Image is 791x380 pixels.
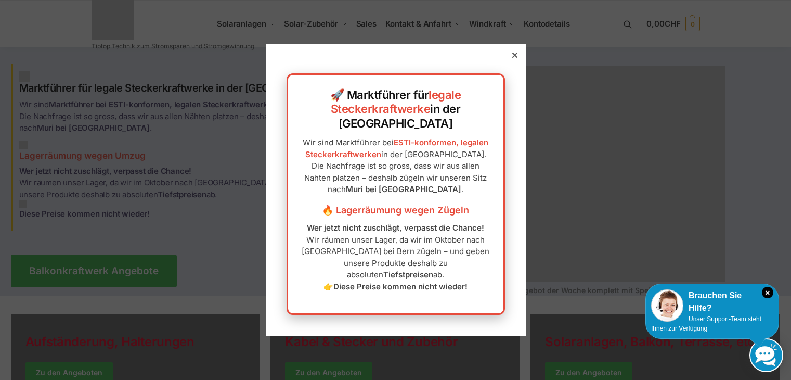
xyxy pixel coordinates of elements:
[651,289,773,314] div: Brauchen Sie Hilfe?
[651,315,761,332] span: Unser Support-Team steht Ihnen zur Verfügung
[299,137,493,196] p: Wir sind Marktführer bei in der [GEOGRAPHIC_DATA]. Die Nachfrage ist so gross, dass wir aus allen...
[299,204,493,217] h3: 🔥 Lagerräumung wegen Zügeln
[346,184,461,194] strong: Muri bei [GEOGRAPHIC_DATA]
[331,88,461,116] a: legale Steckerkraftwerke
[383,270,433,280] strong: Tiefstpreisen
[299,222,493,293] p: Wir räumen unser Lager, da wir im Oktober nach [GEOGRAPHIC_DATA] bei Bern zügeln – und geben unse...
[305,137,489,159] a: ESTI-konformen, legalen Steckerkraftwerken
[333,282,468,292] strong: Diese Preise kommen nicht wieder!
[651,289,683,322] img: Customer service
[762,287,773,298] i: Schließen
[299,88,493,131] h2: 🚀 Marktführer für in der [GEOGRAPHIC_DATA]
[307,223,484,233] strong: Wer jetzt nicht zuschlägt, verpasst die Chance!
